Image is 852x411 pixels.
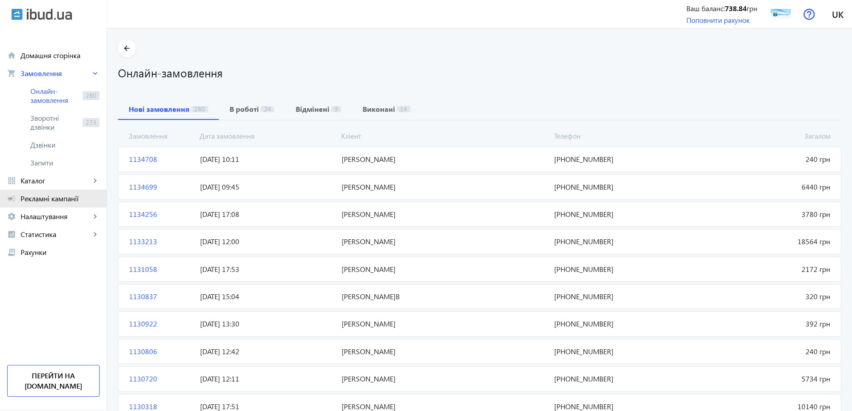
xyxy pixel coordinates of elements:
[551,347,692,356] span: [PHONE_NUMBER]
[196,131,338,141] span: Дата замовлення
[7,194,16,203] mat-icon: campaign
[363,106,395,113] b: Виконані
[196,237,338,246] span: [DATE] 12:00
[125,209,196,219] span: 1134256
[30,114,79,131] span: Зворотні дзвінки
[338,209,551,219] span: [PERSON_NAME]
[91,176,100,185] mat-icon: keyboard_arrow_right
[692,131,834,141] span: Загалом
[338,237,551,246] span: [PERSON_NAME]
[30,158,100,167] span: Запити
[7,248,16,257] mat-icon: receipt_long
[551,319,692,329] span: [PHONE_NUMBER]
[125,182,196,192] span: 1134699
[125,374,196,384] span: 1130720
[338,292,551,301] span: [PERSON_NAME]В
[27,8,72,20] img: ibud_text.svg
[118,65,841,81] h1: Онлайн-замовлення
[125,131,196,141] span: Замовлення
[91,230,100,239] mat-icon: keyboard_arrow_right
[125,347,196,356] span: 1130806
[196,182,338,192] span: [DATE] 09:45
[7,51,16,60] mat-icon: home
[338,131,550,141] span: Кліент
[21,176,91,185] span: Каталог
[230,106,259,113] b: В роботі
[21,51,100,60] span: Домашня сторінка
[7,69,16,78] mat-icon: shopping_cart
[7,176,16,185] mat-icon: grid_view
[692,264,834,274] span: 2172 грн
[832,8,844,20] span: uk
[397,106,410,112] span: 14
[551,264,692,274] span: [PHONE_NUMBER]
[121,43,133,54] mat-icon: arrow_back
[338,154,551,164] span: [PERSON_NAME]
[551,374,692,384] span: [PHONE_NUMBER]
[196,292,338,301] span: [DATE] 15:04
[129,106,189,113] b: Нові замовлення
[803,8,815,20] img: help.svg
[21,69,91,78] span: Замовлення
[551,182,692,192] span: [PHONE_NUMBER]
[551,237,692,246] span: [PHONE_NUMBER]
[196,264,338,274] span: [DATE] 17:53
[551,209,692,219] span: [PHONE_NUMBER]
[692,237,834,246] span: 18564 грн
[21,212,91,221] span: Налаштування
[692,209,834,219] span: 3780 грн
[551,131,693,141] span: Телефон
[196,319,338,329] span: [DATE] 13:30
[725,4,747,13] b: 738.84
[686,15,750,25] a: Поповнити рахунок
[125,264,196,274] span: 1131058
[83,118,100,127] span: 273
[91,69,100,78] mat-icon: keyboard_arrow_right
[296,106,330,113] b: Відмінені
[196,209,338,219] span: [DATE] 17:08
[692,319,834,329] span: 392 грн
[771,4,791,24] img: 124745fad4796907db1583131785263-3cabc73a58.jpg
[30,87,79,105] span: Онлайн-замовлення
[125,237,196,246] span: 1133213
[196,154,338,164] span: [DATE] 10:11
[692,154,834,164] span: 240 грн
[30,140,100,149] span: Дзвінки
[338,374,551,384] span: [PERSON_NAME]
[21,194,100,203] span: Рекламні кампанії
[21,248,100,257] span: Рахунки
[692,292,834,301] span: 320 грн
[338,319,551,329] span: [PERSON_NAME]
[331,106,341,112] span: 9
[191,106,208,112] span: 280
[338,182,551,192] span: [PERSON_NAME]
[7,212,16,221] mat-icon: settings
[692,347,834,356] span: 240 грн
[83,91,100,100] span: 280
[91,212,100,221] mat-icon: keyboard_arrow_right
[7,230,16,239] mat-icon: analytics
[7,365,100,397] a: Перейти на [DOMAIN_NAME]
[261,106,274,112] span: 24
[125,154,196,164] span: 1134708
[11,8,23,20] img: ibud.svg
[338,347,551,356] span: [PERSON_NAME]
[692,374,834,384] span: 5734 грн
[692,182,834,192] span: 6440 грн
[125,319,196,329] span: 1130922
[21,230,91,239] span: Статистика
[196,374,338,384] span: [DATE] 12:11
[196,347,338,356] span: [DATE] 12:42
[551,292,692,301] span: [PHONE_NUMBER]
[686,4,757,13] div: Ваш баланс: грн
[338,264,551,274] span: [PERSON_NAME]
[551,154,692,164] span: [PHONE_NUMBER]
[125,292,196,301] span: 1130837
